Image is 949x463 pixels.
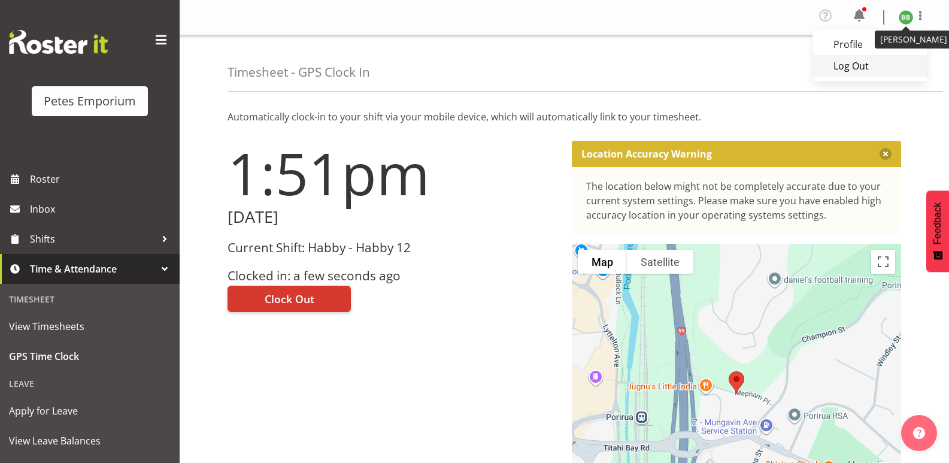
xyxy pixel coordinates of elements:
[228,286,351,312] button: Clock Out
[3,426,177,456] a: View Leave Balances
[932,202,943,244] span: Feedback
[578,250,627,274] button: Show street map
[44,92,136,110] div: Petes Emporium
[812,55,927,77] a: Log Out
[9,402,171,420] span: Apply for Leave
[228,241,557,255] h3: Current Shift: Habby - Habby 12
[228,65,370,79] h4: Timesheet - GPS Clock In
[3,396,177,426] a: Apply for Leave
[30,230,156,248] span: Shifts
[3,311,177,341] a: View Timesheets
[30,260,156,278] span: Time & Attendance
[926,190,949,272] button: Feedback - Show survey
[30,200,174,218] span: Inbox
[586,179,887,222] div: The location below might not be completely accurate due to your current system settings. Please m...
[30,170,174,188] span: Roster
[265,291,314,307] span: Clock Out
[228,208,557,226] h2: [DATE]
[812,34,927,55] a: Profile
[913,427,925,439] img: help-xxl-2.png
[9,30,108,54] img: Rosterit website logo
[627,250,693,274] button: Show satellite imagery
[880,148,892,160] button: Close message
[228,269,557,283] h3: Clocked in: a few seconds ago
[228,110,901,124] p: Automatically clock-in to your shift via your mobile device, which will automatically link to you...
[9,347,171,365] span: GPS Time Clock
[3,341,177,371] a: GPS Time Clock
[899,10,913,25] img: beena-bist9974.jpg
[581,148,712,160] p: Location Accuracy Warning
[9,317,171,335] span: View Timesheets
[9,432,171,450] span: View Leave Balances
[228,141,557,205] h1: 1:51pm
[3,371,177,396] div: Leave
[871,250,895,274] button: Toggle fullscreen view
[3,287,177,311] div: Timesheet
